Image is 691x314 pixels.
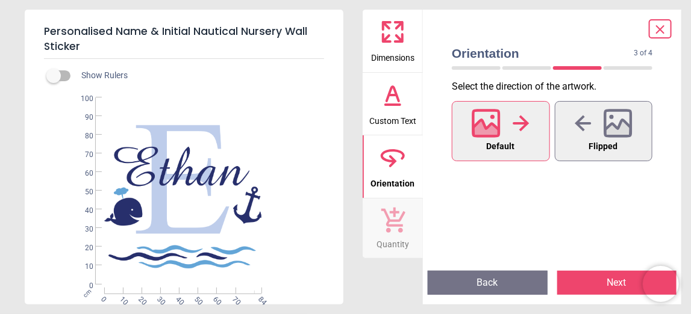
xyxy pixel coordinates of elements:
span: 40 [174,295,181,303]
span: 40 [70,206,93,216]
iframe: Brevo live chat [643,266,679,302]
span: 60 [70,168,93,179]
span: 30 [70,224,93,235]
span: 0 [99,295,107,303]
span: Quantity [377,233,409,251]
button: Default [452,101,550,161]
span: Custom Text [369,109,416,128]
span: Default [487,139,515,155]
span: 60 [211,295,219,303]
button: Quantity [363,199,423,259]
span: 100 [70,94,93,104]
span: 90 [70,112,93,123]
span: 80 [70,131,93,141]
span: 84 [256,295,264,303]
h5: Personalised Name & Initial Nautical Nursery Wall Sticker [44,19,324,59]
span: 70 [70,150,93,160]
span: 20 [136,295,144,303]
button: Dimensions [363,10,423,72]
p: Select the direction of the artwork . [452,80,662,93]
button: Custom Text [363,73,423,135]
span: 3 of 4 [634,48,652,58]
span: Orientation [452,45,634,62]
span: 0 [70,281,93,291]
span: Dimensions [371,46,414,64]
span: 50 [70,187,93,197]
button: Back [428,271,548,295]
span: 10 [70,262,93,272]
button: Flipped [555,101,653,161]
button: Next [557,271,677,295]
button: Orientation [363,135,423,198]
span: Orientation [371,172,415,190]
span: 20 [70,243,93,253]
span: Flipped [589,139,618,155]
span: 50 [192,295,200,303]
div: Show Rulers [54,69,343,83]
span: cm [82,288,93,298]
span: 10 [117,295,125,303]
span: 70 [230,295,238,303]
span: 30 [155,295,163,303]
